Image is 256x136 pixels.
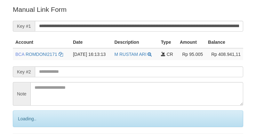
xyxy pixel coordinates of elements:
span: Note [13,82,30,106]
a: Copy ROMDONI2171 to clipboard [59,52,63,57]
th: Date [70,36,112,48]
th: Type [158,36,177,48]
th: Balance [205,36,243,48]
td: Rp 408.941,11 [205,48,243,60]
div: Loading.. [13,110,243,127]
th: Description [112,36,158,48]
td: Rp 95.005 [177,48,205,60]
th: Amount [177,36,205,48]
span: Key #2 [13,66,35,77]
span: Key #1 [13,21,35,32]
span: CR [167,52,173,57]
span: BCA [15,52,24,57]
a: M RUSTAM ARI [114,52,146,57]
th: Account [13,36,70,48]
a: ROMDONI2171 [26,52,57,57]
td: [DATE] 16:13:13 [70,48,112,60]
p: Manual Link Form [13,5,243,14]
